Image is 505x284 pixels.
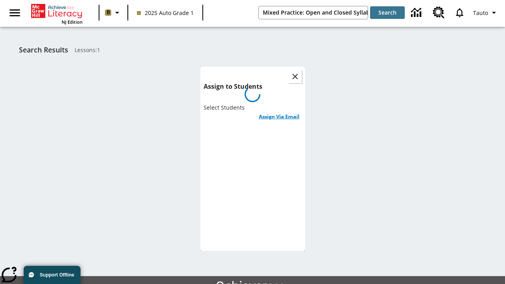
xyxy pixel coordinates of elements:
button: Profile/Settings [470,6,502,20]
span: Tauto [473,9,488,17]
h1: Search Results [19,46,68,54]
p: Select Students [204,104,302,112]
button: Close [288,70,302,83]
a: Notifications [449,2,470,23]
div: Home [31,2,82,25]
button: Boost Class color is light brown. Change class color [102,6,125,20]
span: B [107,7,110,17]
span: NJ Edition [62,19,82,25]
a: Resource Center, Will open in new tab [428,2,449,23]
input: search field [259,6,368,19]
span: Lessons : 1 [75,46,100,54]
h6: Assign to Students [204,81,302,92]
h6: Assign Via Email [259,112,299,121]
button: Open side menu [3,1,26,24]
a: Data Center [406,2,428,24]
span: 2025 Auto Grade 1 [137,9,194,17]
button: Assign Via Email [256,112,302,123]
button: Support Offline [24,266,80,284]
button: Search [370,6,405,19]
span: Support Offline [40,272,74,278]
a: Home [31,3,82,19]
div: lesson details [200,67,305,251]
